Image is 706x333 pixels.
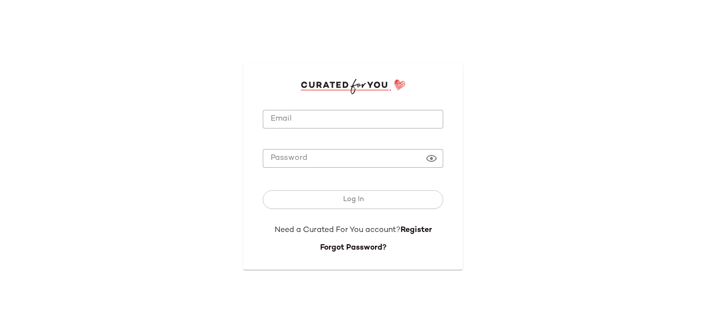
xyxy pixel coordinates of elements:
[263,190,443,209] button: Log In
[342,196,363,204] span: Log In
[275,226,401,234] span: Need a Curated For You account?
[320,244,386,252] a: Forgot Password?
[401,226,432,234] a: Register
[301,79,406,94] img: cfy_login_logo.DGdB1djN.svg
